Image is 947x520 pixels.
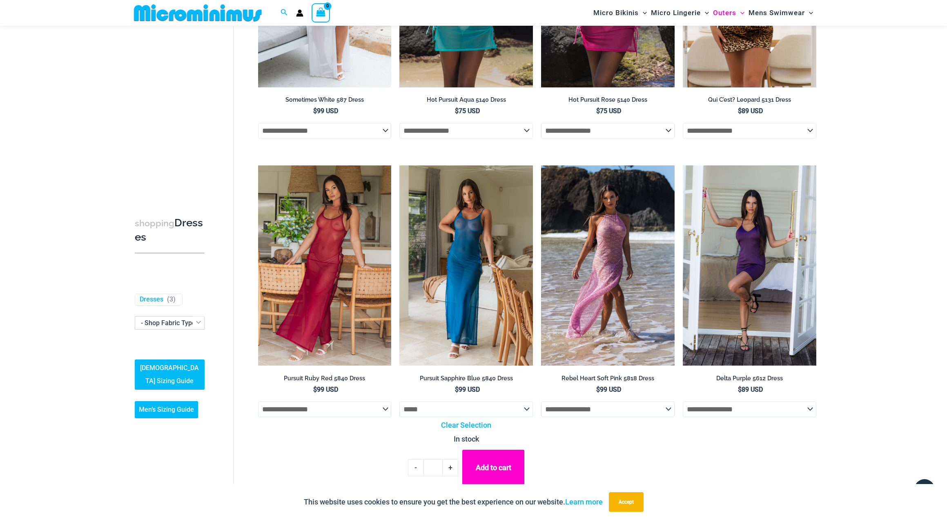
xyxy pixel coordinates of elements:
[399,165,533,366] img: Pursuit Sapphire Blue 5840 Dress 02
[683,96,816,107] a: Qui C’est? Leopard 5131 Dress
[738,386,742,393] span: $
[399,96,533,104] h2: Hot Pursuit Aqua 5140 Dress
[651,2,701,23] span: Micro Lingerie
[639,2,647,23] span: Menu Toggle
[591,2,649,23] a: Micro BikinisMenu ToggleMenu Toggle
[135,27,208,191] iframe: TrustedSite Certified
[443,459,458,476] a: +
[140,295,163,304] a: Dresses
[423,459,443,476] input: Product quantity
[399,419,533,431] a: Clear Selection
[313,107,317,115] span: $
[736,2,744,23] span: Menu Toggle
[258,96,392,107] a: Sometimes White 587 Dress
[541,165,675,366] a: Rebel Heart Soft Pink 5818 Dress 01Rebel Heart Soft Pink 5818 Dress 04Rebel Heart Soft Pink 5818 ...
[258,165,392,366] a: Pursuit Ruby Red 5840 Dress 02Pursuit Ruby Red 5840 Dress 03Pursuit Ruby Red 5840 Dress 03
[683,165,816,366] img: Delta Purple 5612 Dress 01
[135,316,205,330] span: - Shop Fabric Type
[167,295,176,304] span: ( )
[541,96,675,104] h2: Hot Pursuit Rose 5140 Dress
[713,2,736,23] span: Outers
[135,317,204,329] span: - Shop Fabric Type
[683,375,816,385] a: Delta Purple 5612 Dress
[399,433,533,445] p: In stock
[683,165,816,366] a: Delta Purple 5612 Dress 01Delta Purple 5612 Dress 03Delta Purple 5612 Dress 03
[590,1,817,25] nav: Site Navigation
[683,375,816,382] h2: Delta Purple 5612 Dress
[258,96,392,104] h2: Sometimes White 587 Dress
[399,375,533,382] h2: Pursuit Sapphire Blue 5840 Dress
[399,96,533,107] a: Hot Pursuit Aqua 5140 Dress
[135,359,205,390] a: [DEMOGRAPHIC_DATA] Sizing Guide
[296,9,303,17] a: Account icon link
[649,2,711,23] a: Micro LingerieMenu ToggleMenu Toggle
[455,107,459,115] span: $
[596,386,600,393] span: $
[565,498,603,506] a: Learn more
[749,2,805,23] span: Mens Swimwear
[455,386,459,393] span: $
[313,107,338,115] bdi: 99 USD
[541,165,675,366] img: Rebel Heart Soft Pink 5818 Dress 01
[408,459,423,476] a: -
[738,107,742,115] span: $
[593,2,639,23] span: Micro Bikinis
[541,375,675,385] a: Rebel Heart Soft Pink 5818 Dress
[312,3,330,22] a: View Shopping Cart, empty
[541,375,675,382] h2: Rebel Heart Soft Pink 5818 Dress
[304,496,603,508] p: This website uses cookies to ensure you get the best experience on our website.
[135,216,205,244] h3: Dresses
[596,386,621,393] bdi: 99 USD
[399,375,533,385] a: Pursuit Sapphire Blue 5840 Dress
[805,2,813,23] span: Menu Toggle
[258,375,392,382] h2: Pursuit Ruby Red 5840 Dress
[169,295,173,303] span: 3
[258,165,392,366] img: Pursuit Ruby Red 5840 Dress 02
[281,8,288,18] a: Search icon link
[701,2,709,23] span: Menu Toggle
[141,319,196,327] span: - Shop Fabric Type
[738,386,763,393] bdi: 89 USD
[313,386,317,393] span: $
[399,165,533,366] a: Pursuit Sapphire Blue 5840 Dress 02Pursuit Sapphire Blue 5840 Dress 02Pursuit Sapphire Blue 5840 ...
[455,107,480,115] bdi: 75 USD
[609,492,644,512] button: Accept
[746,2,815,23] a: Mens SwimwearMenu ToggleMenu Toggle
[541,96,675,107] a: Hot Pursuit Rose 5140 Dress
[596,107,600,115] span: $
[135,401,198,418] a: Men’s Sizing Guide
[711,2,746,23] a: OutersMenu ToggleMenu Toggle
[131,4,265,22] img: MM SHOP LOGO FLAT
[313,386,338,393] bdi: 99 USD
[258,375,392,385] a: Pursuit Ruby Red 5840 Dress
[683,96,816,104] h2: Qui C’est? Leopard 5131 Dress
[135,218,174,228] span: shopping
[455,386,480,393] bdi: 99 USD
[596,107,621,115] bdi: 75 USD
[462,450,524,486] button: Add to cart
[738,107,763,115] bdi: 89 USD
